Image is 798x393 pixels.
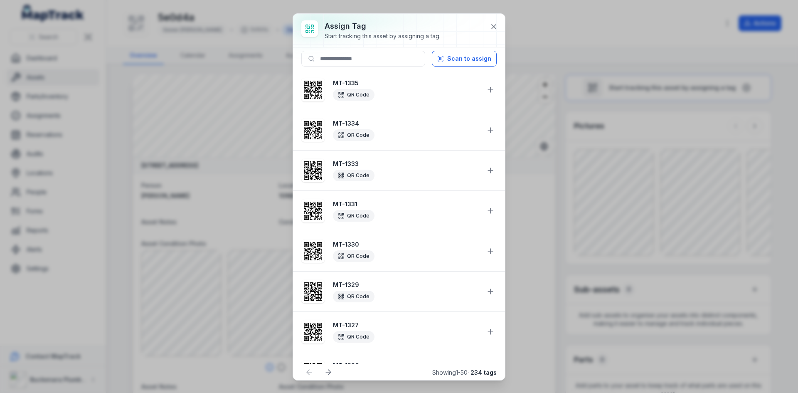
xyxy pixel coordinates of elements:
strong: 234 tags [470,369,497,376]
strong: MT-1333 [333,160,479,168]
strong: MT-1327 [333,321,479,329]
strong: MT-1329 [333,281,479,289]
strong: MT-1335 [333,79,479,87]
div: QR Code [333,250,374,262]
strong: MT-1331 [333,200,479,208]
strong: MT-1326 [333,361,479,370]
div: QR Code [333,210,374,222]
div: QR Code [333,170,374,181]
strong: MT-1334 [333,119,479,128]
span: Showing 1 - 50 · [432,369,497,376]
h3: Assign tag [325,20,441,32]
div: QR Code [333,331,374,343]
div: Start tracking this asset by assigning a tag. [325,32,441,40]
button: Scan to assign [432,51,497,67]
div: QR Code [333,89,374,101]
div: QR Code [333,129,374,141]
strong: MT-1330 [333,240,479,249]
div: QR Code [333,291,374,302]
